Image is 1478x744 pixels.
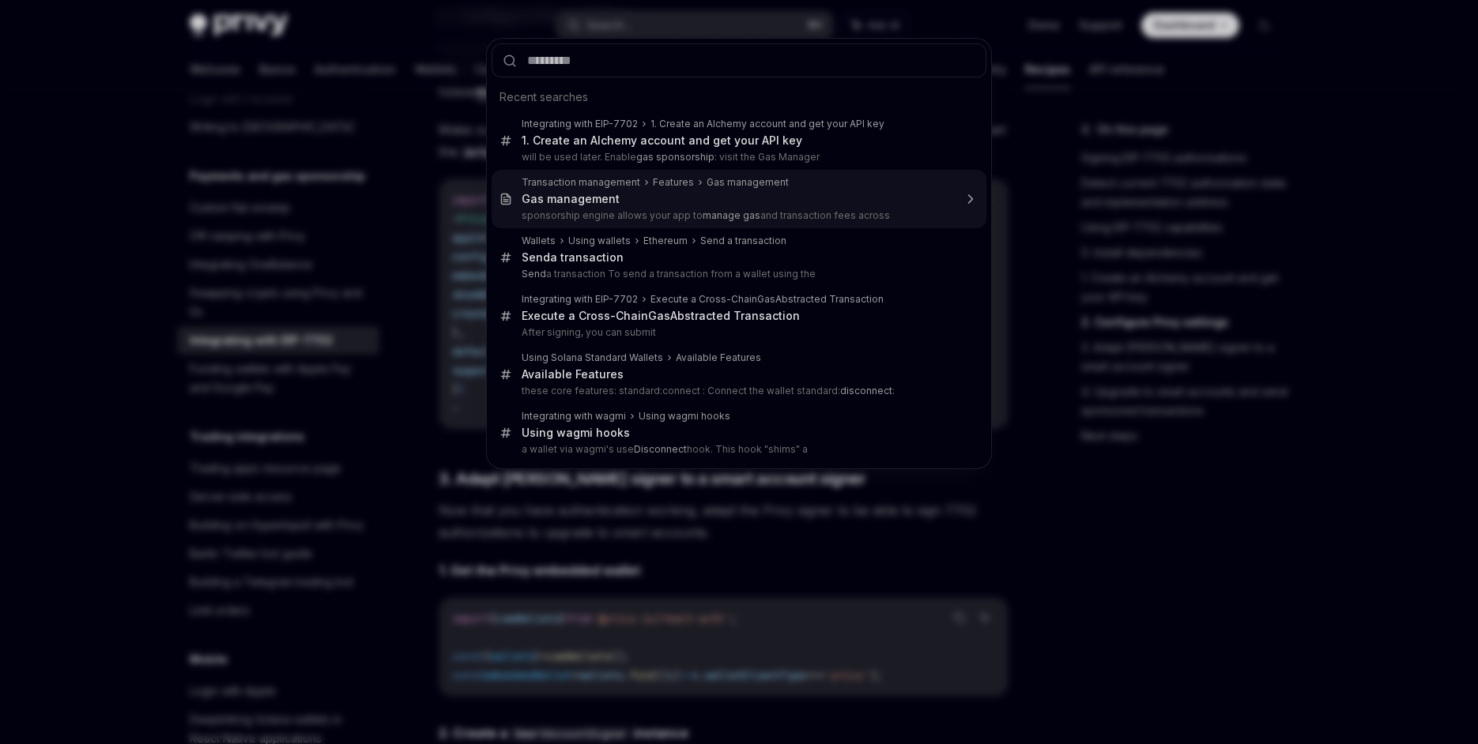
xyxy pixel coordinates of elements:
div: Available Features [522,367,624,381]
span: Recent searches [500,89,588,105]
b: gas sponsorship [636,151,714,163]
b: Gas [648,309,670,322]
div: Integrating with wagmi [522,410,626,423]
div: Execute a Cross-Chain Abstracted Transaction [650,293,884,306]
div: Integrating with EIP-7702 [522,118,638,130]
div: Execute a Cross-Chain Abstracted Transaction [522,309,800,323]
b: disconnect [840,385,892,396]
b: Gas [757,293,775,305]
p: a wallet via wagmi's use hook. This hook "shims" a [522,443,953,456]
b: Send [522,250,550,264]
p: will be used later. Enable : visit the Gas Manager [522,151,953,163]
div: Using wagmi hooks [522,426,630,440]
div: Using wagmi hooks [639,410,730,423]
div: Integrating with EIP-7702 [522,293,638,306]
div: Wallets [522,235,556,247]
div: 1. Create an Alchemy account and get your API key [522,133,802,148]
p: a transaction To send a transaction from a wallet using the [522,268,953,280]
div: Using Solana Standard Wallets [522,351,663,364]
div: Features [653,176,694,189]
div: Transaction management [522,176,640,189]
b: Send [522,268,546,280]
div: Ethereum [643,235,688,247]
b: Disconnect [634,443,687,455]
div: a transaction [522,250,624,265]
p: After signing, you can submit [522,326,953,339]
div: Using wallets [568,235,631,247]
div: 1. Create an Alchemy account and get your API key [650,118,884,130]
div: Send a transaction [700,235,786,247]
div: Gas management [707,176,789,189]
b: manage gas [703,209,760,221]
p: these core features: standard:connect : Connect the wallet standard: : [522,385,953,397]
div: Available Features [676,351,761,364]
p: sponsorship engine allows your app to and transaction fees across [522,209,953,222]
div: Gas management [522,192,620,206]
